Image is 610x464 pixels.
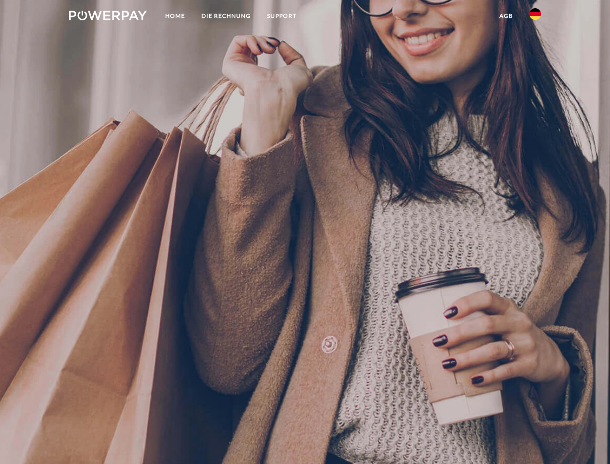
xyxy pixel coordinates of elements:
[491,7,521,25] a: agb
[69,11,147,20] img: logo-powerpay-white.svg
[193,7,259,25] a: DIE RECHNUNG
[259,7,305,25] a: SUPPORT
[529,8,541,20] img: de
[157,7,193,25] a: Home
